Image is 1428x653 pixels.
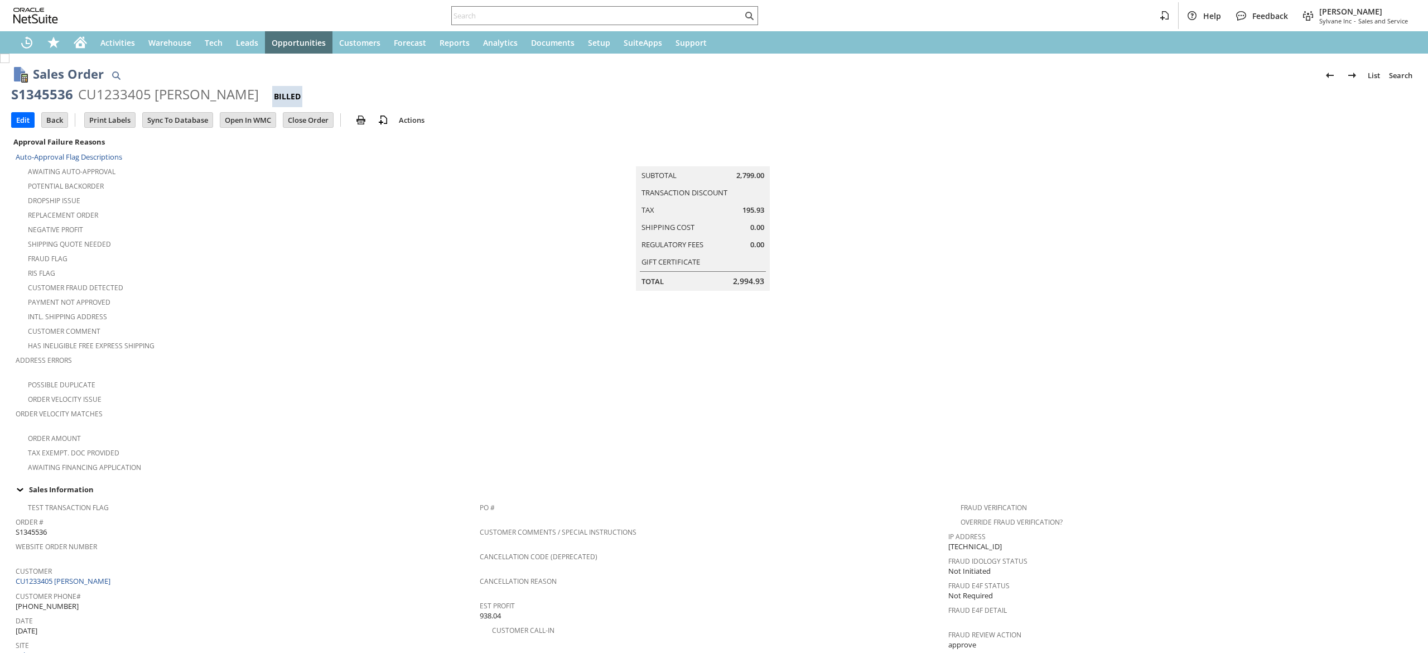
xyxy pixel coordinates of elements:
a: Activities [94,31,142,54]
a: Potential Backorder [28,181,104,191]
a: Fraud E4F Status [948,581,1010,590]
a: Auto-Approval Flag Descriptions [16,152,122,162]
a: RIS flag [28,268,55,278]
a: Regulatory Fees [641,239,703,249]
svg: logo [13,8,58,23]
img: Previous [1323,69,1337,82]
a: Search [1384,66,1417,84]
span: Documents [531,37,575,48]
a: Recent Records [13,31,40,54]
span: Analytics [483,37,518,48]
a: Actions [394,115,429,125]
caption: Summary [636,148,770,166]
a: Shipping Cost [641,222,694,232]
td: Sales Information [11,482,1417,497]
a: Customer Comment [28,326,100,336]
img: add-record.svg [377,113,390,127]
a: Replacement Order [28,210,98,220]
span: Setup [588,37,610,48]
span: Not Required [948,590,993,601]
a: Transaction Discount [641,188,727,198]
input: Edit [12,113,34,127]
span: Activities [100,37,135,48]
a: Payment not approved [28,297,110,307]
span: Sylvane Inc [1319,17,1352,25]
span: 2,799.00 [736,170,764,181]
a: Tax Exempt. Doc Provided [28,448,119,458]
input: Open In WMC [220,113,276,127]
span: Reports [440,37,470,48]
a: Site [16,641,29,650]
a: Documents [524,31,581,54]
div: CU1233405 [PERSON_NAME] [78,85,259,103]
span: Forecast [394,37,426,48]
a: Awaiting Auto-Approval [28,167,115,176]
span: [PERSON_NAME] [1319,6,1408,17]
svg: Search [742,9,756,22]
a: Date [16,616,33,626]
svg: Home [74,36,87,49]
a: Cancellation Code (deprecated) [480,552,597,561]
span: - [1354,17,1356,25]
svg: Recent Records [20,36,33,49]
a: Fraud E4F Detail [948,606,1007,615]
a: Test Transaction Flag [28,503,109,512]
span: Support [676,37,707,48]
span: 2,994.93 [733,276,764,287]
a: Customer Call-in [492,626,554,635]
span: S1345536 [16,527,47,537]
input: Search [452,9,742,22]
input: Sync To Database [143,113,213,127]
a: Negative Profit [28,225,83,234]
a: Fraud Flag [28,254,67,263]
div: Billed [272,86,302,107]
img: Next [1345,69,1359,82]
a: Tech [198,31,229,54]
img: Quick Find [109,69,123,82]
span: 938.04 [480,611,501,621]
span: Warehouse [148,37,191,48]
a: Fraud Review Action [948,630,1021,640]
a: Intl. Shipping Address [28,312,107,321]
span: Opportunities [272,37,326,48]
a: Customer [16,566,52,576]
span: [PHONE_NUMBER] [16,601,79,612]
span: [TECHNICAL_ID] [948,541,1002,552]
a: Fraud Verification [961,503,1027,512]
a: Reports [433,31,476,54]
span: Help [1203,11,1221,21]
span: Feedback [1252,11,1288,21]
a: Fraud Idology Status [948,556,1027,566]
a: List [1363,66,1384,84]
a: Setup [581,31,617,54]
a: Support [669,31,713,54]
img: print.svg [354,113,368,127]
div: Shortcuts [40,31,67,54]
a: PO # [480,503,495,512]
div: Sales Information [11,482,1412,497]
a: Address Errors [16,356,72,365]
a: Customers [332,31,387,54]
a: Tax [641,205,654,215]
input: Print Labels [85,113,135,127]
a: Forecast [387,31,433,54]
a: Subtotal [641,170,677,180]
a: Order # [16,517,44,527]
span: 195.93 [742,205,764,215]
svg: Shortcuts [47,36,60,49]
div: Approval Failure Reasons [11,135,475,149]
a: Gift Certificate [641,257,700,267]
a: Home [67,31,94,54]
a: Customer Comments / Special Instructions [480,527,636,537]
a: Awaiting Financing Application [28,463,141,472]
div: S1345536 [11,85,73,103]
a: Dropship Issue [28,196,80,205]
a: Website Order Number [16,542,97,551]
a: Customer Fraud Detected [28,283,123,292]
a: Order Velocity Issue [28,395,102,404]
span: Leads [236,37,258,48]
a: Est Profit [480,601,515,611]
a: Leads [229,31,265,54]
a: SuiteApps [617,31,669,54]
a: Order Amount [28,434,81,443]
